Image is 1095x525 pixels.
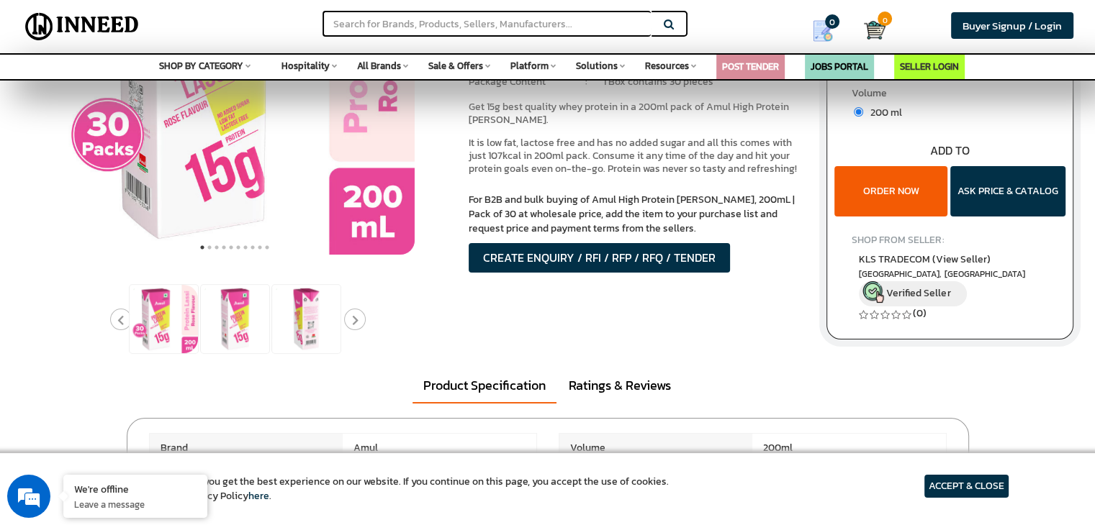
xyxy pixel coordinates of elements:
li: : [569,75,603,89]
button: 8 [249,240,256,255]
p: Leave a message [74,498,197,511]
span: Brand [150,434,343,462]
span: 200 ml [863,105,902,120]
a: Cart 0 [864,14,875,46]
span: Resources [645,59,689,73]
img: Cart [864,19,886,41]
span: Sale & Offers [428,59,483,73]
button: 10 [263,240,271,255]
h4: SHOP FROM SELLER: [852,234,1048,245]
li: 1 Box contains 30 pieces [603,75,805,89]
button: 6 [235,240,242,255]
p: It is low fat, lactose free and has no added sugar and all this comes with just 107kcal in 200ml ... [469,137,805,175]
a: POST TENDER [722,60,779,73]
a: JOBS PORTAL [811,60,868,73]
span: 200ml [752,434,946,462]
span: Hospitality [281,59,330,73]
button: 5 [227,240,235,255]
button: 2 [206,240,213,255]
span: 0 [878,12,892,26]
div: We're offline [74,482,197,496]
article: We use cookies to ensure you get the best experience on our website. If you continue on this page... [86,475,669,503]
span: Buyer Signup / Login [963,17,1062,34]
img: Amul High Protein Rose Lassi, 200mL [130,285,198,353]
button: Previous [110,309,132,330]
a: here [248,488,269,503]
button: 3 [213,240,220,255]
span: Amul [343,434,536,462]
span: East Delhi [859,268,1041,280]
li: Package Content [469,75,569,89]
label: Volume [852,86,1048,104]
button: 7 [242,240,249,255]
a: Ratings & Reviews [558,369,682,402]
a: SELLER LOGIN [900,60,959,73]
button: CREATE ENQUIRY / RFI / RFP / RFQ / TENDER [469,243,730,273]
span: Solutions [576,59,618,73]
a: Buyer Signup / Login [951,12,1073,39]
p: For B2B and bulk buying of Amul High Protein [PERSON_NAME], 200mL | Pack of 30 at wholesale price... [469,193,805,236]
span: Verified Seller [886,286,950,301]
button: ORDER NOW [834,166,947,216]
img: Amul High Protein Rose Lassi, 200mL [272,285,341,353]
span: All Brands [357,59,401,73]
button: Next [344,309,366,330]
a: (0) [913,306,927,321]
span: SHOP BY CATEGORY [159,59,243,73]
img: Show My Quotes [812,20,834,42]
a: KLS TRADECOM (View Seller) [GEOGRAPHIC_DATA], [GEOGRAPHIC_DATA] Verified Seller [859,252,1041,306]
button: ASK PRICE & CATALOG [950,166,1065,216]
a: Product Specification [413,369,556,403]
img: inneed-verified-seller-icon.png [862,281,884,303]
span: Platform [510,59,549,73]
a: my Quotes 0 [793,14,864,47]
div: ADD TO [827,142,1073,159]
span: 0 [825,14,839,29]
img: Amul High Protein Rose Lassi, 200mL [201,285,269,353]
p: Get 15g best quality whey protein in a 200ml pack of Amul High Protein [PERSON_NAME]. [469,101,805,127]
article: ACCEPT & CLOSE [924,475,1009,498]
img: Inneed.Market [19,9,145,45]
span: KLS TRADECOM [859,252,990,267]
button: 1 [199,240,206,255]
button: 9 [256,240,263,255]
span: Volume [559,434,753,462]
button: 4 [220,240,227,255]
input: Search for Brands, Products, Sellers, Manufacturers... [323,11,651,37]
